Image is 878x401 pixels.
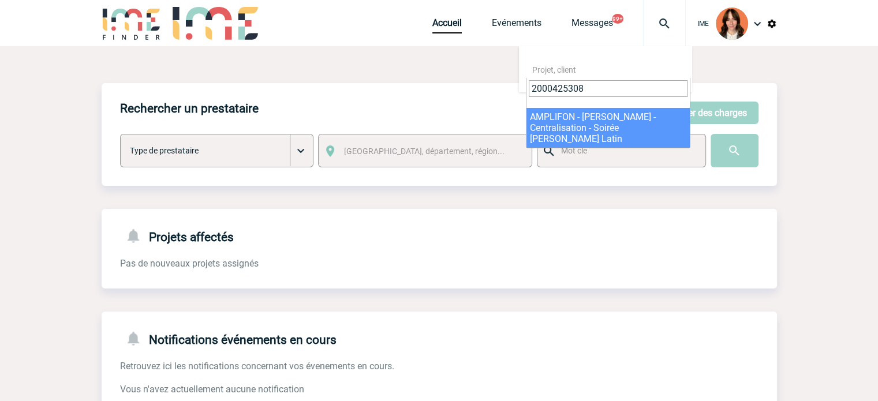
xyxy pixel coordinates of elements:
input: Mot clé [558,143,695,158]
button: 99+ [612,14,623,24]
h4: Notifications événements en cours [120,330,337,347]
span: Retrouvez ici les notifications concernant vos évenements en cours. [120,361,394,372]
img: 94396-2.png [716,8,748,40]
img: notifications-24-px-g.png [125,330,149,347]
a: Accueil [432,17,462,33]
span: Vous n'avez actuellement aucune notification [120,384,304,395]
img: notifications-24-px-g.png [125,227,149,244]
h4: Projets affectés [120,227,234,244]
span: Projet, client [532,65,576,74]
img: IME-Finder [102,7,162,40]
input: Submit [711,134,759,167]
a: Evénements [492,17,541,33]
a: Messages [571,17,613,33]
span: Pas de nouveaux projets assignés [120,258,259,269]
span: IME [697,20,709,28]
li: AMPLIFON - [PERSON_NAME] - Centralisation - Soirée [PERSON_NAME] Latin [526,108,690,148]
span: [GEOGRAPHIC_DATA], département, région... [344,147,505,156]
h4: Rechercher un prestataire [120,102,259,115]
